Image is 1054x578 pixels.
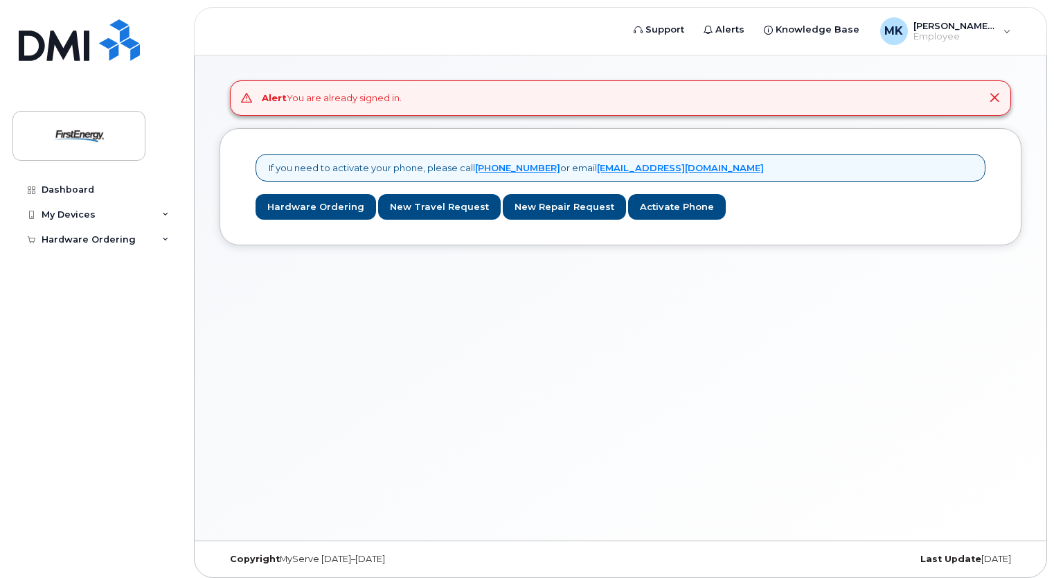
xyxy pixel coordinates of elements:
div: You are already signed in. [262,91,402,105]
a: [PHONE_NUMBER] [475,162,560,173]
a: New Repair Request [503,194,626,220]
strong: Alert [262,92,287,103]
a: Activate Phone [628,194,726,220]
p: If you need to activate your phone, please call or email [269,161,764,175]
div: MyServe [DATE]–[DATE] [220,554,487,565]
strong: Copyright [230,554,280,564]
div: [DATE] [754,554,1021,565]
a: [EMAIL_ADDRESS][DOMAIN_NAME] [597,162,764,173]
a: New Travel Request [378,194,501,220]
strong: Last Update [920,554,981,564]
a: Hardware Ordering [256,194,376,220]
